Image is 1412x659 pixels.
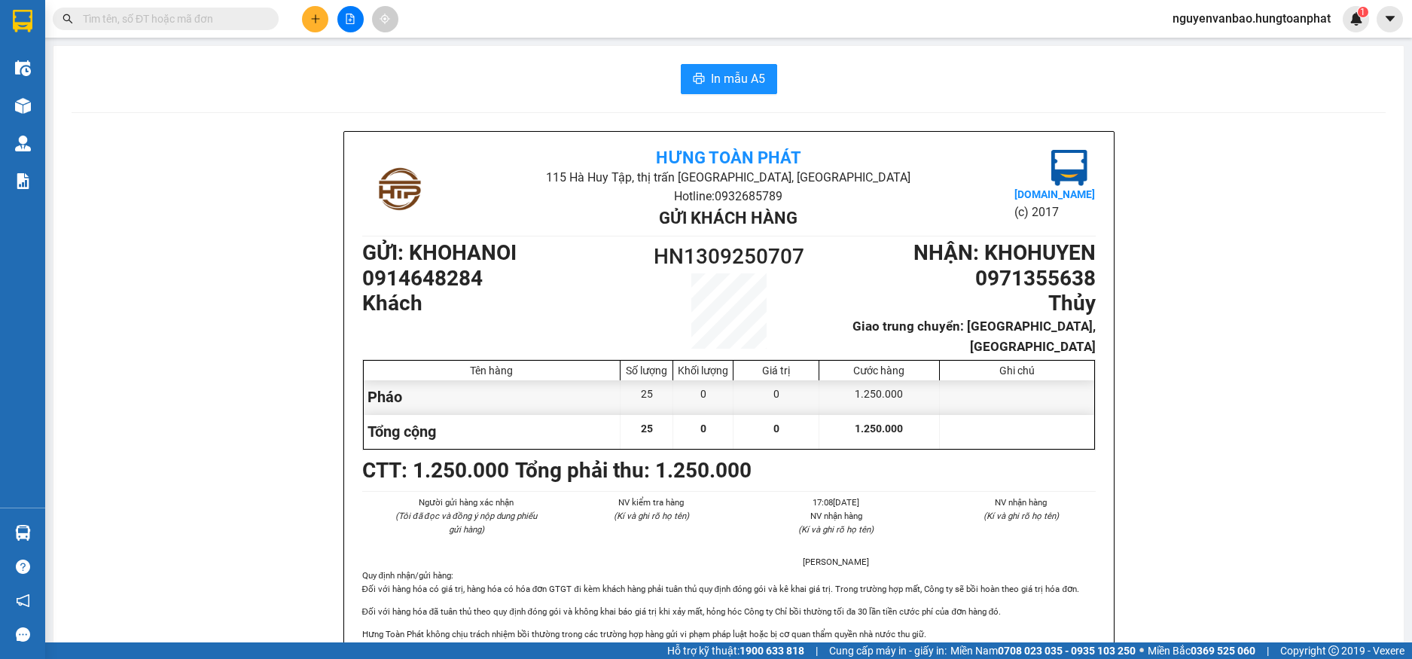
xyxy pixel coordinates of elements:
button: printerIn mẫu A5 [681,64,777,94]
span: ⚪️ [1139,648,1144,654]
span: Miền Bắc [1148,642,1255,659]
span: In mẫu A5 [711,69,765,88]
span: plus [310,14,321,24]
li: Người gửi hàng xác nhận [392,496,541,509]
span: Hỗ trợ kỹ thuật: [667,642,804,659]
li: (c) 2017 [1014,203,1095,221]
span: printer [693,72,705,87]
h1: 0971355638 [820,266,1095,291]
div: Cước hàng [823,365,935,377]
div: Khối lượng [677,365,729,377]
span: question-circle [16,560,30,574]
p: Hưng Toàn Phát không chịu trách nhiệm bồi thường trong các trường hợp hàng gửi vi phạm pháp luật ... [362,627,1096,641]
img: warehouse-icon [15,60,31,76]
span: 1 [1360,7,1365,17]
img: warehouse-icon [15,136,31,151]
div: Số lượng [624,365,669,377]
h1: Thủy [820,291,1095,316]
button: caret-down [1377,6,1403,32]
input: Tìm tên, số ĐT hoặc mã đơn [83,11,261,27]
span: 0 [700,423,706,435]
img: solution-icon [15,173,31,189]
span: aim [380,14,390,24]
sup: 1 [1358,7,1368,17]
button: aim [372,6,398,32]
li: [PERSON_NAME] [762,555,911,569]
i: (Kí và ghi rõ họ tên) [798,524,874,535]
span: 25 [641,423,653,435]
span: | [1267,642,1269,659]
h1: HN1309250707 [637,240,821,273]
div: Tên hàng [367,365,617,377]
img: logo.jpg [362,150,438,225]
i: (Tôi đã đọc và đồng ý nộp dung phiếu gửi hàng) [395,511,537,535]
span: | [816,642,818,659]
button: plus [302,6,328,32]
img: logo.jpg [1051,150,1087,186]
span: Cung cấp máy in - giấy in: [829,642,947,659]
button: file-add [337,6,364,32]
img: warehouse-icon [15,525,31,541]
strong: 0708 023 035 - 0935 103 250 [998,645,1136,657]
b: NHẬN : KHOHUYEN [913,240,1096,265]
li: 115 Hà Huy Tập, thị trấn [GEOGRAPHIC_DATA], [GEOGRAPHIC_DATA] [484,168,973,187]
div: Giá trị [737,365,815,377]
i: (Kí và ghi rõ họ tên) [614,511,689,521]
b: CTT : 1.250.000 [362,458,509,483]
img: logo-vxr [13,10,32,32]
h1: Khách [362,291,637,316]
div: 0 [733,380,819,414]
span: nguyenvanbao.hungtoanphat [1160,9,1343,28]
li: 17:08[DATE] [762,496,911,509]
li: NV nhận hàng [947,496,1096,509]
span: Tổng cộng [367,423,436,441]
strong: 0369 525 060 [1191,645,1255,657]
span: file-add [345,14,355,24]
div: Pháo [364,380,621,414]
span: message [16,627,30,642]
span: search [63,14,73,24]
div: 0 [673,380,733,414]
h1: 0914648284 [362,266,637,291]
li: NV kiểm tra hàng [577,496,726,509]
p: Đối với hàng hóa có giá trị, hàng hóa có hóa đơn GTGT đi kèm khách hàng phải tuân thủ quy định đó... [362,582,1096,596]
b: Giao trung chuyển: [GEOGRAPHIC_DATA], [GEOGRAPHIC_DATA] [852,319,1096,354]
span: Miền Nam [950,642,1136,659]
p: Đối với hàng hóa đã tuân thủ theo quy định đóng gói và không khai báo giá trị khi xảy mất, hỏng h... [362,605,1096,618]
span: 0 [773,423,779,435]
div: 1.250.000 [819,380,939,414]
img: warehouse-icon [15,98,31,114]
b: Hưng Toàn Phát [656,148,801,167]
i: (Kí và ghi rõ họ tên) [984,511,1059,521]
li: NV nhận hàng [762,509,911,523]
div: 25 [621,380,673,414]
li: Hotline: 0932685789 [484,187,973,206]
span: notification [16,593,30,608]
strong: 1900 633 818 [740,645,804,657]
b: GỬI : KHOHANOI [362,240,517,265]
b: Gửi khách hàng [659,209,797,227]
b: [DOMAIN_NAME] [1014,188,1095,200]
span: copyright [1328,645,1339,656]
b: Tổng phải thu: 1.250.000 [515,458,752,483]
div: Ghi chú [944,365,1090,377]
img: icon-new-feature [1349,12,1363,26]
span: caret-down [1383,12,1397,26]
span: 1.250.000 [855,423,903,435]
